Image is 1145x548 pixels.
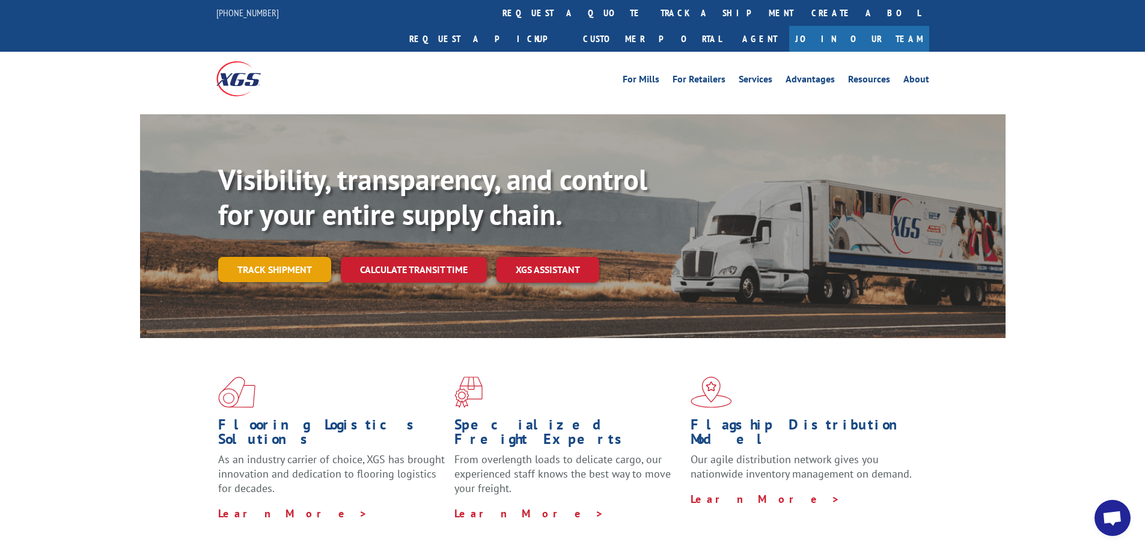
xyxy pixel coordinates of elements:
[691,492,840,506] a: Learn More >
[786,75,835,88] a: Advantages
[574,26,730,52] a: Customer Portal
[691,452,912,481] span: Our agile distribution network gives you nationwide inventory management on demand.
[673,75,725,88] a: For Retailers
[216,7,279,19] a: [PHONE_NUMBER]
[218,161,647,233] b: Visibility, transparency, and control for your entire supply chain.
[454,417,682,452] h1: Specialized Freight Experts
[730,26,789,52] a: Agent
[218,377,255,408] img: xgs-icon-total-supply-chain-intelligence-red
[789,26,929,52] a: Join Our Team
[218,417,445,452] h1: Flooring Logistics Solutions
[454,452,682,506] p: From overlength loads to delicate cargo, our experienced staff knows the best way to move your fr...
[341,257,487,283] a: Calculate transit time
[623,75,659,88] a: For Mills
[1095,500,1131,536] div: Open chat
[739,75,772,88] a: Services
[903,75,929,88] a: About
[218,452,445,495] span: As an industry carrier of choice, XGS has brought innovation and dedication to flooring logistics...
[691,377,732,408] img: xgs-icon-flagship-distribution-model-red
[691,417,918,452] h1: Flagship Distribution Model
[496,257,599,283] a: XGS ASSISTANT
[454,377,483,408] img: xgs-icon-focused-on-flooring-red
[454,506,604,520] a: Learn More >
[400,26,574,52] a: Request a pickup
[218,257,331,282] a: Track shipment
[848,75,890,88] a: Resources
[218,506,368,520] a: Learn More >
